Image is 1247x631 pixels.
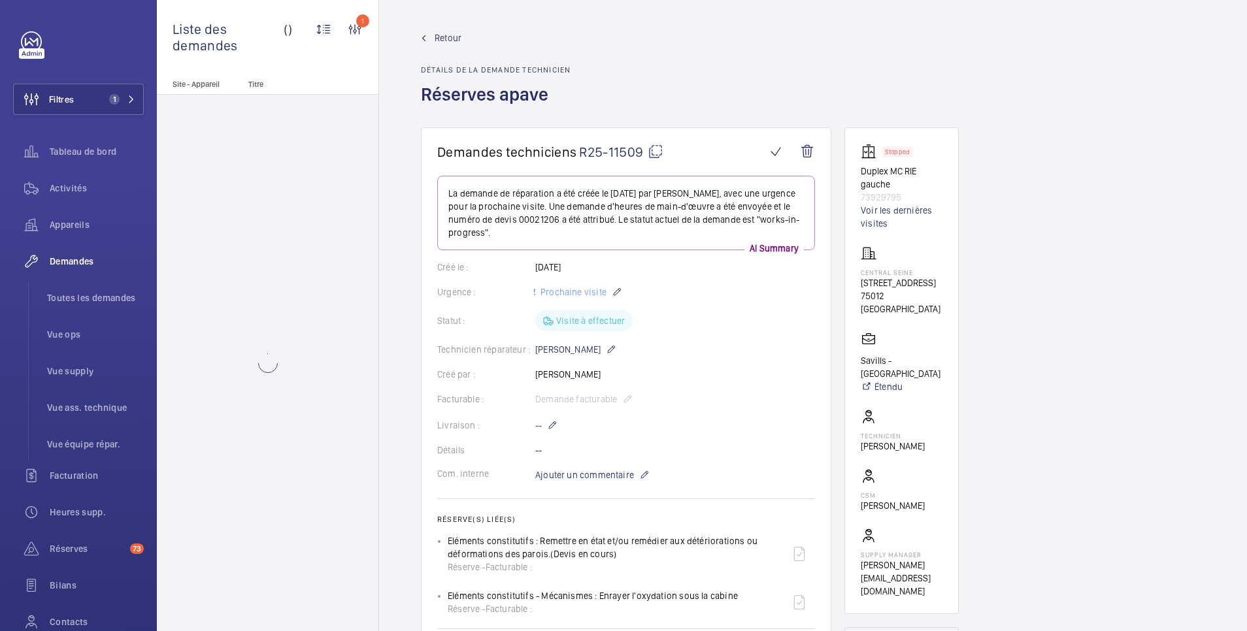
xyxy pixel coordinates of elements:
[861,268,942,276] p: Central Seine
[437,515,815,524] h2: Réserve(s) liée(s)
[861,551,942,558] p: Supply manager
[861,499,925,512] p: [PERSON_NAME]
[47,438,144,451] span: Vue équipe répar.
[173,21,284,54] span: Liste des demandes
[157,80,243,89] p: Site - Appareil
[861,204,942,230] a: Voir les dernières visites
[50,218,144,231] span: Appareils
[50,542,125,555] span: Réserves
[861,440,925,453] p: [PERSON_NAME]
[437,144,576,160] span: Demandes techniciens
[861,491,925,499] p: CSM
[535,417,557,433] p: --
[448,560,486,574] span: Réserve -
[435,31,461,44] span: Retour
[448,187,804,239] p: La demande de réparation a été créée le [DATE] par [PERSON_NAME], avec une urgence pour la procha...
[50,182,144,195] span: Activités
[744,242,804,255] p: AI Summary
[50,615,144,628] span: Contacts
[885,150,910,154] p: Stopped
[861,558,942,598] p: [PERSON_NAME][EMAIL_ADDRESS][DOMAIN_NAME]
[49,93,74,106] span: Filtres
[50,579,144,592] span: Bilans
[861,289,942,315] p: 75012 [GEOGRAPHIC_DATA]
[13,84,144,115] button: Filtres1
[861,191,942,204] p: 73929795
[861,144,882,159] img: elevator.svg
[50,469,144,482] span: Facturation
[421,82,571,127] h1: Réserves apave
[861,432,925,440] p: Technicien
[130,543,144,554] span: 73
[448,602,486,615] span: Réserve -
[861,165,942,191] p: Duplex MC RIE gauche
[421,65,571,74] h2: Détails de la demande technicien
[50,506,144,519] span: Heures supp.
[47,401,144,414] span: Vue ass. technique
[109,94,120,105] span: 1
[47,364,144,378] span: Vue supply
[50,145,144,158] span: Tableau de bord
[47,291,144,304] span: Toutes les demandes
[486,560,532,574] span: Facturable :
[486,602,532,615] span: Facturable :
[861,380,942,393] a: Étendu
[535,342,616,357] p: [PERSON_NAME]
[861,354,942,380] p: Savills - [GEOGRAPHIC_DATA]
[47,328,144,341] span: Vue ops
[538,287,607,297] span: Prochaine visite
[861,276,942,289] p: [STREET_ADDRESS]
[535,468,634,481] span: Ajouter un commentaire
[50,255,144,268] span: Demandes
[579,144,663,160] span: R25-11509
[248,80,335,89] p: Titre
